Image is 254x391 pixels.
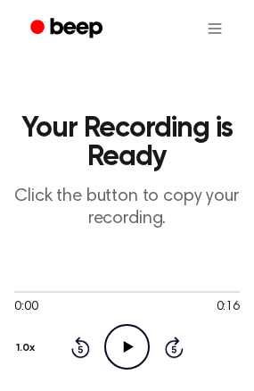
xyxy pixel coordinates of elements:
[18,12,119,46] a: Beep
[193,7,236,50] button: Open menu
[217,298,240,317] span: 0:16
[14,333,41,363] button: 1.0x
[14,114,240,171] h1: Your Recording is Ready
[14,186,240,230] p: Click the button to copy your recording.
[14,298,37,317] span: 0:00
